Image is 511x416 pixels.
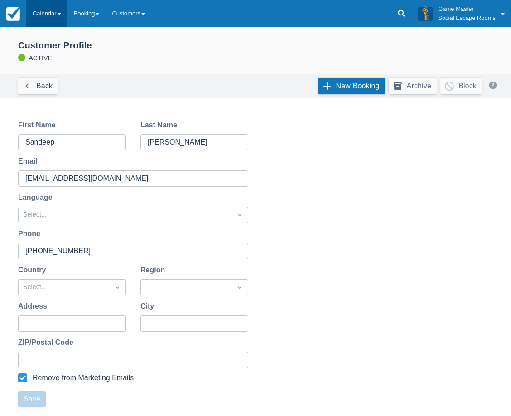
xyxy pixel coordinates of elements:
[318,78,385,94] a: New Booking
[18,192,56,203] label: Language
[235,210,244,219] span: Dropdown icon
[418,6,433,21] img: A3
[389,78,437,94] button: Archive
[18,265,49,276] label: Country
[140,301,158,312] label: City
[33,373,134,382] div: Remove from Marketing Emails
[23,210,227,220] div: Select...
[18,40,504,51] div: Customer Profile
[235,283,244,292] span: Dropdown icon
[18,78,58,94] a: Back
[18,301,51,312] label: Address
[140,120,181,131] label: Last Name
[18,120,59,131] label: First Name
[113,283,122,292] span: Dropdown icon
[18,156,41,167] label: Email
[438,5,496,14] p: Game Master
[18,337,77,348] label: ZIP/Postal Code
[18,228,44,239] label: Phone
[438,14,496,23] p: Social Escape Rooms
[7,40,504,63] div: ACTIVE
[440,78,482,94] button: Block
[140,265,169,276] label: Region
[6,7,20,21] img: checkfront-main-nav-mini-logo.png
